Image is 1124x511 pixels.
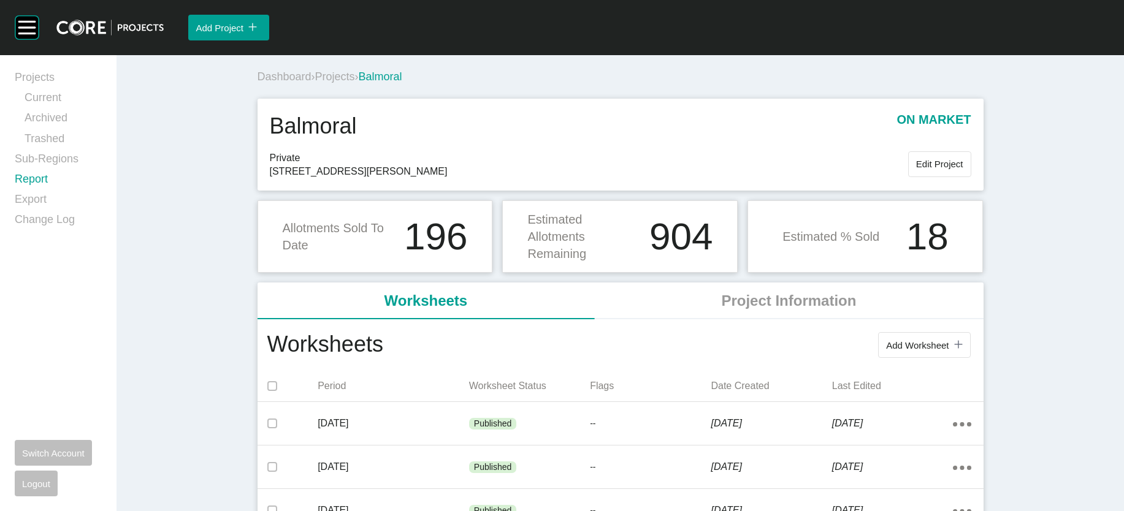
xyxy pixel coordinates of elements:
p: Flags [590,379,711,393]
span: Edit Project [916,159,963,169]
p: Date Created [711,379,832,393]
span: Add Worksheet [886,340,949,350]
h1: Worksheets [267,329,383,361]
p: [DATE] [832,460,953,474]
a: Sub-Regions [15,151,102,172]
p: Allotments Sold To Date [283,219,397,254]
span: Switch Account [22,448,85,458]
a: Export [15,192,102,212]
a: Projects [15,70,102,90]
span: [STREET_ADDRESS][PERSON_NAME] [270,165,908,178]
a: Trashed [25,131,102,151]
p: [DATE] [832,417,953,430]
p: [DATE] [711,417,832,430]
p: Estimated Allotments Remaining [527,211,642,262]
span: › [355,70,359,83]
p: [DATE] [318,460,469,474]
button: Edit Project [908,151,971,177]
p: -- [590,461,711,474]
span: Logout [22,479,50,489]
h1: Balmoral [270,111,357,142]
h1: 18 [906,218,949,255]
img: core-logo-dark.3138cae2.png [56,20,164,36]
a: Projects [315,70,355,83]
p: [DATE] [318,417,469,430]
span: › [312,70,315,83]
button: Switch Account [15,440,92,466]
span: Private [270,151,908,165]
p: Published [474,461,512,474]
button: Add Project [188,15,269,40]
button: Add Worksheet [878,332,970,358]
a: Dashboard [258,70,312,83]
h1: 196 [404,218,467,255]
p: -- [590,418,711,430]
p: [DATE] [711,460,832,474]
a: Current [25,90,102,110]
a: Report [15,172,102,192]
p: Last Edited [832,379,953,393]
li: Project Information [594,282,983,319]
a: Archived [25,110,102,131]
button: Logout [15,471,58,496]
li: Worksheets [258,282,595,319]
span: Balmoral [359,70,402,83]
p: Published [474,418,512,430]
p: on market [897,111,971,142]
span: Add Project [196,23,243,33]
a: Change Log [15,212,102,232]
p: Estimated % Sold [782,228,879,245]
h1: 904 [649,218,713,255]
p: Period [318,379,469,393]
p: Worksheet Status [469,379,590,393]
